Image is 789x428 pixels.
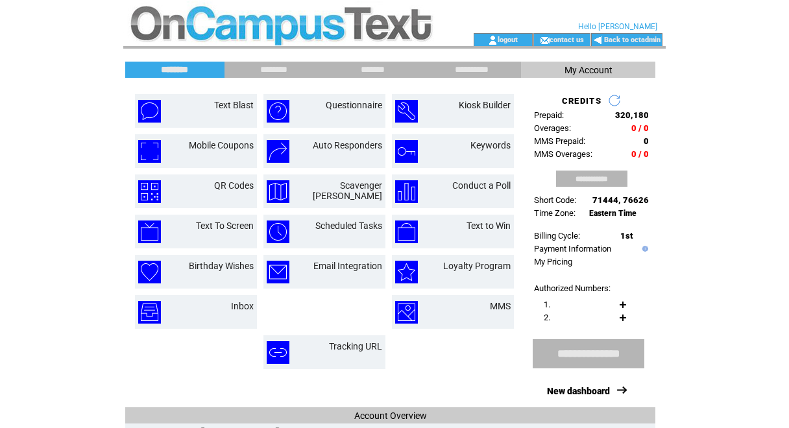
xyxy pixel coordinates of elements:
span: Prepaid: [534,110,564,120]
a: Text To Screen [196,220,254,231]
img: contact_us_icon.gif [540,35,550,45]
img: birthday-wishes.png [138,261,161,283]
span: Short Code: [534,195,576,205]
span: My Account [564,65,613,75]
span: 320,180 [615,110,649,120]
img: backArrow.gif [593,35,603,45]
a: Payment Information [534,244,611,254]
a: My Pricing [534,257,572,267]
img: text-blast.png [138,100,161,123]
span: 0 / 0 [631,123,649,133]
a: contact us [550,35,584,43]
img: auto-responders.png [267,140,289,163]
a: QR Codes [214,180,254,191]
img: inbox.png [138,301,161,324]
img: scheduled-tasks.png [267,220,289,243]
span: Billing Cycle: [534,231,580,241]
img: scavenger-hunt.png [267,180,289,203]
a: Tracking URL [329,341,382,351]
img: qr-codes.png [138,180,161,203]
span: 0 / 0 [631,149,649,159]
a: New dashboard [547,386,610,396]
a: Keywords [470,140,511,150]
a: Scheduled Tasks [315,220,382,231]
span: Time Zone: [534,208,576,218]
img: conduct-a-poll.png [395,180,418,203]
span: 71444, 76626 [592,195,649,205]
span: Account Overview [354,410,427,421]
a: Birthday Wishes [189,261,254,271]
img: text-to-win.png [395,220,418,243]
span: Authorized Numbers: [534,283,611,293]
span: Hello [PERSON_NAME] [578,22,657,31]
a: Email Integration [313,261,382,271]
img: mobile-coupons.png [138,140,161,163]
img: keywords.png [395,140,418,163]
img: questionnaire.png [267,100,289,123]
a: Scavenger [PERSON_NAME] [313,180,382,201]
img: help.gif [639,246,648,252]
a: Kiosk Builder [459,100,511,110]
a: Text to Win [467,220,511,231]
img: account_icon.gif [488,35,498,45]
a: MMS [490,301,511,311]
a: logout [498,35,518,43]
span: MMS Overages: [534,149,592,159]
a: Text Blast [214,100,254,110]
a: Back to octadmin [604,36,661,44]
span: 2. [544,313,550,322]
img: kiosk-builder.png [395,100,418,123]
span: Eastern Time [589,209,637,218]
img: tracking-url.png [267,341,289,364]
img: email-integration.png [267,261,289,283]
span: Overages: [534,123,571,133]
span: 1st [620,231,633,241]
span: CREDITS [562,96,601,106]
a: Mobile Coupons [189,140,254,150]
span: 1. [544,300,550,309]
span: MMS Prepaid: [534,136,585,146]
img: mms.png [395,301,418,324]
a: Inbox [231,301,254,311]
a: Auto Responders [313,140,382,150]
img: text-to-screen.png [138,220,161,243]
span: 0 [644,136,649,146]
a: Questionnaire [326,100,382,110]
a: Loyalty Program [443,261,511,271]
a: Conduct a Poll [452,180,511,191]
img: loyalty-program.png [395,261,418,283]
